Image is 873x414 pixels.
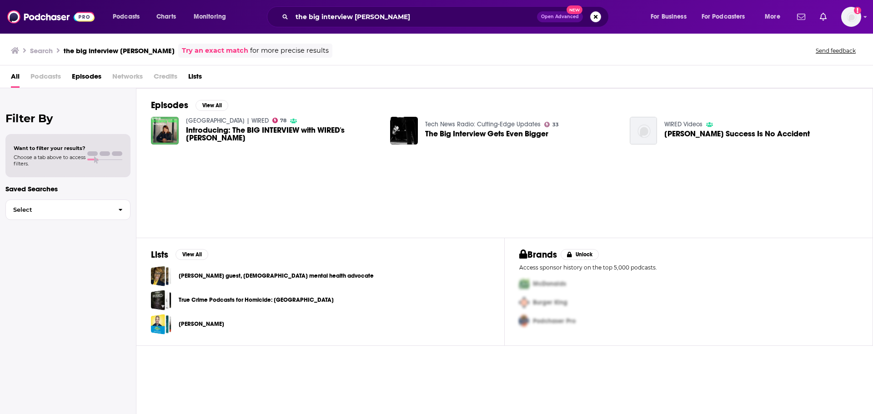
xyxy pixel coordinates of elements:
button: open menu [696,10,758,24]
a: Show notifications dropdown [816,9,830,25]
a: [PERSON_NAME] guest, [DEMOGRAPHIC_DATA] mental health advocate [179,271,374,281]
a: The Big Interview Gets Even Bigger [425,130,548,138]
span: Charts [156,10,176,23]
h3: the big interview [PERSON_NAME] [64,46,175,55]
span: Burger King [533,299,567,306]
img: The Big Interview Gets Even Bigger [390,117,418,145]
span: Podchaser Pro [533,317,576,325]
button: open menu [106,10,151,24]
div: Search podcasts, credits, & more... [276,6,617,27]
h3: Search [30,46,53,55]
h2: Episodes [151,100,188,111]
a: 78 [272,118,287,123]
input: Search podcasts, credits, & more... [292,10,537,24]
button: View All [176,249,208,260]
button: Show profile menu [841,7,861,27]
a: Katie Dale guest, Christian mental health advocate [151,266,171,286]
img: User Profile [841,7,861,27]
span: for more precise results [250,45,329,56]
span: 33 [552,123,559,127]
img: Second Pro Logo [516,293,533,312]
a: WIRED Videos [664,120,702,128]
a: 33 [544,122,559,127]
a: Introducing: The BIG INTERVIEW with WIRED's Katie Drummond [186,126,380,142]
span: Select [6,207,111,213]
a: Charts [151,10,181,24]
span: Want to filter your results? [14,145,85,151]
a: [PERSON_NAME] [179,319,224,329]
button: open menu [758,10,792,24]
h2: Brands [519,249,557,260]
a: Show notifications dropdown [793,9,809,25]
a: Lists [188,69,202,88]
h2: Filter By [5,112,130,125]
img: Third Pro Logo [516,312,533,330]
span: Networks [112,69,143,88]
h2: Lists [151,249,168,260]
span: Podcasts [113,10,140,23]
span: Credits [154,69,177,88]
a: Bobbi Althoff's Success Is No Accident [664,130,810,138]
button: open menu [187,10,238,24]
span: Logged in as tyllerbarner [841,7,861,27]
span: McDonalds [533,280,566,288]
a: ListsView All [151,249,208,260]
p: Access sponsor history on the top 5,000 podcasts. [519,264,858,271]
span: More [765,10,780,23]
img: First Pro Logo [516,274,533,293]
button: View All [196,100,228,111]
span: For Podcasters [702,10,745,23]
a: Megan Basham [151,314,171,334]
svg: Add a profile image [854,7,861,14]
a: Uncanny Valley | WIRED [186,117,269,125]
span: Introducing: The BIG INTERVIEW with WIRED's [PERSON_NAME] [186,126,380,142]
span: Choose a tab above to access filters. [14,154,85,167]
a: True Crime Podcasts for Homicide: Los Angeles [151,290,171,310]
img: Podchaser - Follow, Share and Rate Podcasts [7,8,95,25]
p: Saved Searches [5,185,130,193]
a: Try an exact match [182,45,248,56]
span: For Business [651,10,687,23]
a: True Crime Podcasts for Homicide: [GEOGRAPHIC_DATA] [179,295,334,305]
button: open menu [644,10,698,24]
button: Open AdvancedNew [537,11,583,22]
img: Introducing: The BIG INTERVIEW with WIRED's Katie Drummond [151,117,179,145]
span: New [567,5,583,14]
a: Tech News Radio: Cutting-Edge Updates [425,120,541,128]
span: Open Advanced [541,15,579,19]
span: Podcasts [30,69,61,88]
a: All [11,69,20,88]
button: Unlock [561,249,599,260]
a: Episodes [72,69,101,88]
button: Select [5,200,130,220]
a: EpisodesView All [151,100,228,111]
span: 78 [280,119,286,123]
img: Bobbi Althoff's Success Is No Accident [630,117,657,145]
span: [PERSON_NAME] Success Is No Accident [664,130,810,138]
button: Send feedback [813,47,858,55]
span: Monitoring [194,10,226,23]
